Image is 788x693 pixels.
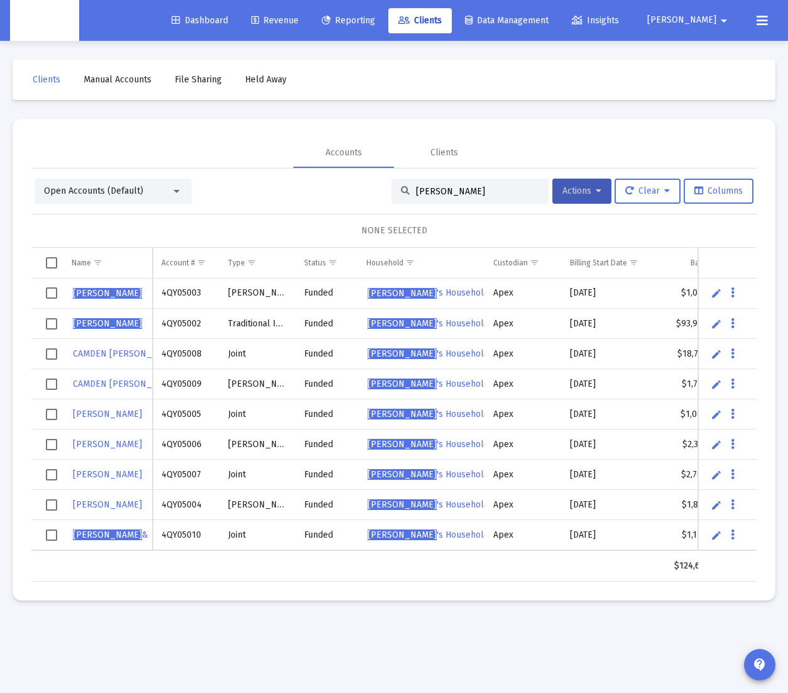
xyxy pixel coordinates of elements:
a: Edit [711,409,722,420]
div: Funded [304,318,349,330]
td: Joint [219,460,295,490]
td: Column Type [219,248,295,278]
td: Apex [484,520,561,550]
td: $93,956.28 [665,309,727,339]
span: [PERSON_NAME] [73,288,142,299]
td: Column Balance [665,248,727,278]
span: Show filter options for column 'Type' [247,258,256,267]
span: Show filter options for column 'Billing Start Date' [629,258,638,267]
div: Select row [46,529,57,541]
span: 's Household [368,529,489,540]
span: 's Household [368,379,489,389]
span: [PERSON_NAME] [368,439,437,450]
td: 4QY05005 [153,399,219,430]
span: 's Household [368,287,489,298]
div: Clients [430,147,458,159]
span: [PERSON_NAME] [73,469,142,480]
span: Clients [398,15,442,26]
td: [DATE] [561,460,665,490]
a: [PERSON_NAME]'s Household [366,496,490,514]
button: [PERSON_NAME] [632,8,747,33]
div: Household [366,258,403,268]
td: 4QY05009 [153,369,219,399]
span: Actions [562,186,601,196]
td: [DATE] [561,490,665,520]
span: Clear [625,186,670,196]
span: Columns [694,186,743,196]
div: Type [228,258,245,268]
a: [PERSON_NAME] [72,284,143,302]
input: Search [416,186,539,197]
a: Edit [711,439,722,450]
span: Data Management [465,15,549,26]
span: Dashboard [172,15,228,26]
td: $1,825.79 [665,490,727,520]
a: Edit [711,529,722,541]
div: Funded [304,438,349,451]
td: 4QY05002 [153,309,219,339]
a: [PERSON_NAME] [72,435,143,453]
span: 's Household [368,469,489,480]
td: $18,782.77 [665,339,727,369]
div: Name [72,258,91,268]
mat-icon: arrow_drop_down [716,8,731,33]
a: [PERSON_NAME]'s Household [366,375,490,394]
div: Custodian [493,258,528,268]
div: Funded [304,529,349,541]
a: [PERSON_NAME]'s Household [366,465,490,484]
a: CAMDEN [PERSON_NAME] [72,375,180,393]
td: [PERSON_NAME] [219,490,295,520]
td: [DATE] [561,520,665,550]
span: & [73,529,148,540]
a: [PERSON_NAME]& [72,526,150,545]
td: Joint [219,399,295,430]
a: Dashboard [161,8,238,33]
a: [PERSON_NAME]'s Household [366,345,490,363]
td: [DATE] [561,339,665,369]
span: Insights [572,15,619,26]
a: Clients [23,67,70,92]
span: [PERSON_NAME] [368,348,437,359]
a: Clients [388,8,452,33]
div: Accounts [326,147,362,159]
div: Status [304,258,326,268]
td: $2,310.25 [665,430,727,460]
span: [PERSON_NAME] [368,499,437,510]
td: 4QY05010 [153,520,219,550]
a: Edit [711,287,722,299]
td: Apex [484,369,561,399]
span: Show filter options for column 'Household' [405,258,415,267]
span: Show filter options for column 'Name' [93,258,102,267]
span: CAMDEN [PERSON_NAME] [73,379,178,389]
div: Funded [304,468,349,481]
img: Dashboard [19,8,70,33]
span: [PERSON_NAME] [73,318,142,329]
td: Column Custodian [484,248,561,278]
a: CAMDEN [PERSON_NAME] [72,345,180,363]
span: [PERSON_NAME] [73,409,142,419]
span: Manual Accounts [84,74,151,85]
a: Edit [711,379,722,390]
span: 's Household [368,499,489,510]
span: Revenue [251,15,298,26]
div: Funded [304,408,349,421]
td: 4QY05004 [153,490,219,520]
span: [PERSON_NAME] [368,529,437,540]
span: Show filter options for column 'Status' [328,258,337,267]
a: Reporting [312,8,385,33]
td: 4QY05007 [153,460,219,490]
span: File Sharing [175,74,222,85]
td: [DATE] [561,369,665,399]
div: Select all [46,257,57,269]
span: [PERSON_NAME] [368,469,437,480]
td: Apex [484,490,561,520]
td: 4QY05008 [153,339,219,369]
td: Column Household [358,248,484,278]
button: Actions [552,179,611,204]
span: Show filter options for column 'Custodian' [530,258,539,267]
td: Apex [484,279,561,309]
div: Balance [691,258,718,268]
a: Data Management [455,8,559,33]
span: [PERSON_NAME] [73,439,142,450]
td: $1,085.89 [665,399,727,430]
